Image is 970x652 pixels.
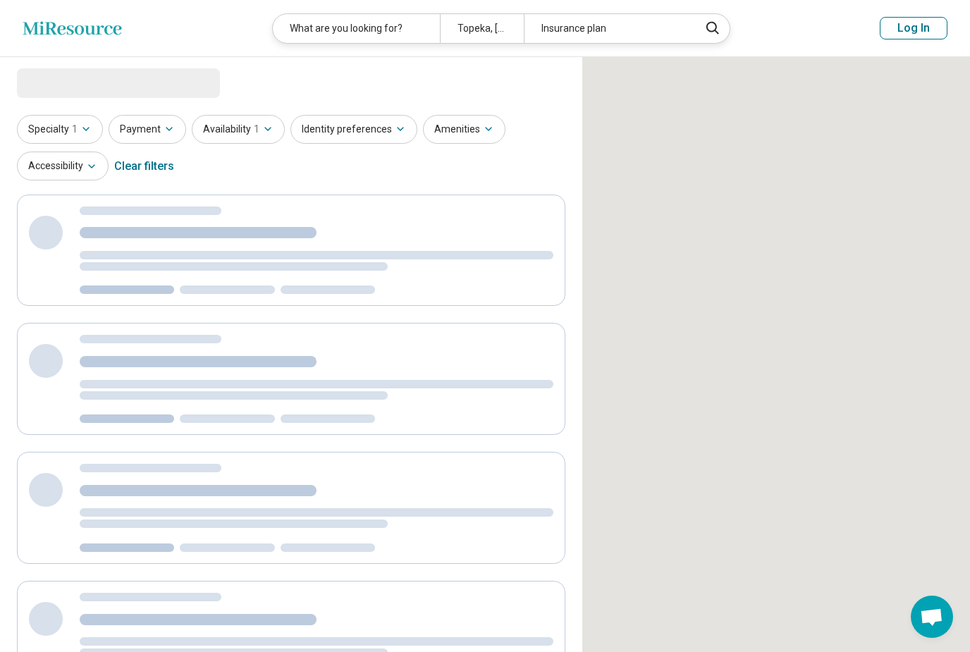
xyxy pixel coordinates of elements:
div: Clear filters [114,149,174,183]
button: Payment [109,115,186,144]
button: Log In [880,17,947,39]
span: 1 [72,122,78,137]
div: What are you looking for? [273,14,440,43]
div: Insurance plan [524,14,691,43]
button: Accessibility [17,152,109,180]
div: Topeka, [GEOGRAPHIC_DATA] [440,14,524,43]
button: Identity preferences [290,115,417,144]
a: Open chat [911,596,953,638]
button: Specialty1 [17,115,103,144]
button: Amenities [423,115,505,144]
span: 1 [254,122,259,137]
span: Loading... [17,68,135,97]
button: Availability1 [192,115,285,144]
